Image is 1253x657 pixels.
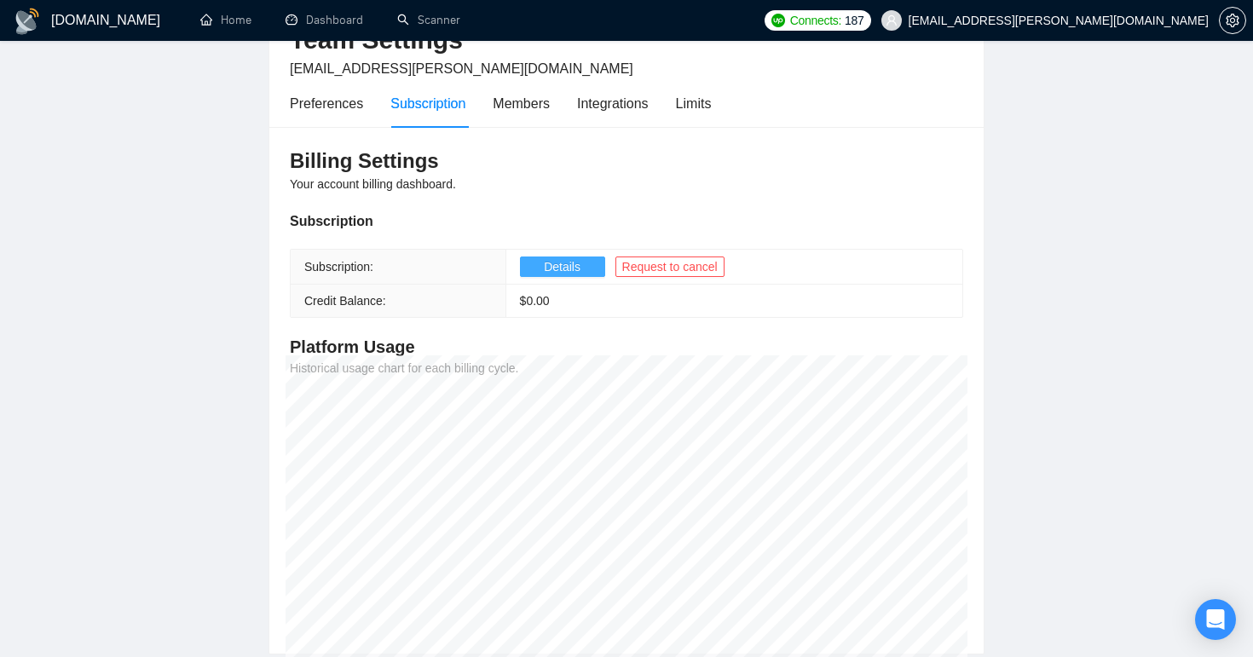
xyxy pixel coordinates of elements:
[493,93,550,114] div: Members
[1195,599,1236,640] div: Open Intercom Messenger
[886,14,898,26] span: user
[290,177,456,191] span: Your account billing dashboard.
[544,257,580,276] span: Details
[390,93,465,114] div: Subscription
[771,14,785,27] img: upwork-logo.png
[1220,14,1245,27] span: setting
[290,61,633,76] span: [EMAIL_ADDRESS][PERSON_NAME][DOMAIN_NAME]
[290,147,963,175] h3: Billing Settings
[200,13,251,27] a: homeHome
[304,260,373,274] span: Subscription:
[304,294,386,308] span: Credit Balance:
[520,256,605,277] button: Details
[397,13,460,27] a: searchScanner
[1219,14,1246,27] a: setting
[676,93,712,114] div: Limits
[290,93,363,114] div: Preferences
[790,11,841,30] span: Connects:
[622,257,718,276] span: Request to cancel
[1219,7,1246,34] button: setting
[845,11,863,30] span: 187
[615,256,725,277] button: Request to cancel
[290,210,963,232] div: Subscription
[290,335,963,359] h4: Platform Usage
[286,13,363,27] a: dashboardDashboard
[14,8,41,35] img: logo
[520,294,550,308] span: $ 0.00
[577,93,649,114] div: Integrations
